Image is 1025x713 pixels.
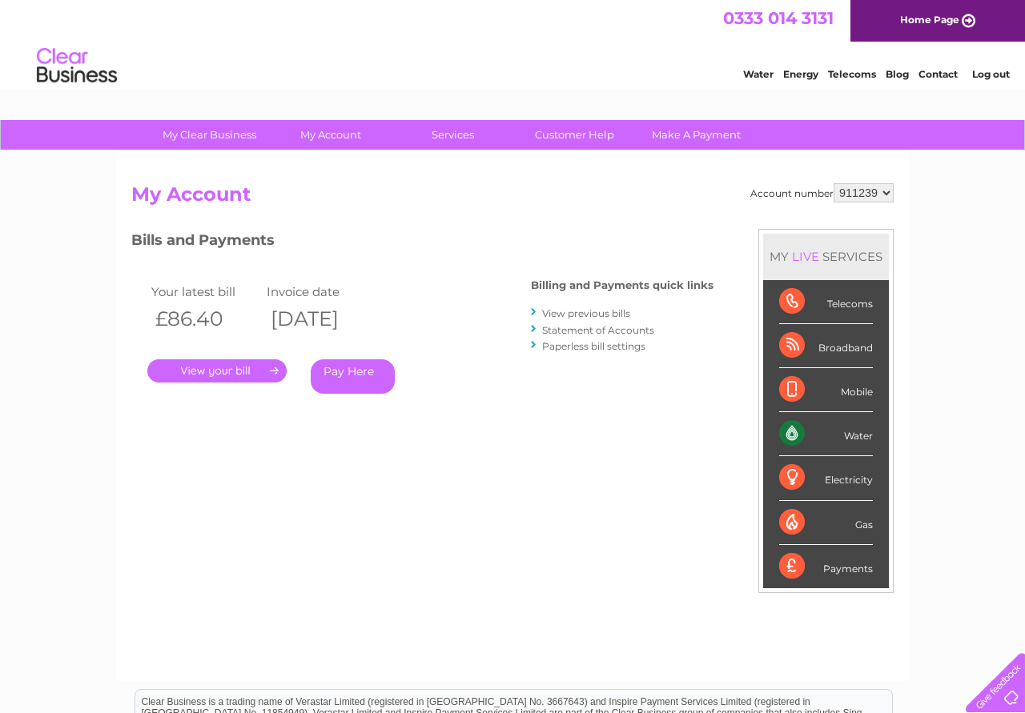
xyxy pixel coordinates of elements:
[918,68,958,80] a: Contact
[743,68,774,80] a: Water
[750,183,894,202] div: Account number
[147,302,263,335] th: £86.40
[789,249,822,264] div: LIVE
[542,324,654,336] a: Statement of Accounts
[779,545,873,588] div: Payments
[311,359,395,394] a: Pay Here
[783,68,818,80] a: Energy
[542,307,630,319] a: View previous bills
[972,68,1010,80] a: Log out
[723,8,834,28] a: 0333 014 3131
[779,280,873,324] div: Telecoms
[531,279,713,291] h4: Billing and Payments quick links
[828,68,876,80] a: Telecoms
[779,368,873,412] div: Mobile
[630,120,762,150] a: Make A Payment
[779,501,873,545] div: Gas
[143,120,275,150] a: My Clear Business
[387,120,519,150] a: Services
[131,183,894,214] h2: My Account
[131,229,713,257] h3: Bills and Payments
[135,9,892,78] div: Clear Business is a trading name of Verastar Limited (registered in [GEOGRAPHIC_DATA] No. 3667643...
[147,281,263,302] td: Your latest bill
[147,359,287,383] a: .
[779,412,873,456] div: Water
[886,68,909,80] a: Blog
[779,456,873,500] div: Electricity
[779,324,873,368] div: Broadband
[763,234,889,279] div: MY SERVICES
[265,120,397,150] a: My Account
[36,42,118,90] img: logo.png
[263,281,378,302] td: Invoice date
[508,120,641,150] a: Customer Help
[263,302,378,335] th: [DATE]
[542,340,645,352] a: Paperless bill settings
